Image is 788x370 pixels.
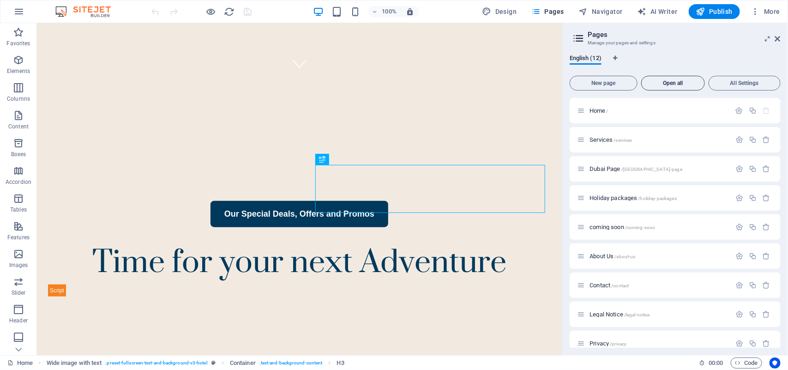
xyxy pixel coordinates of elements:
[763,281,770,289] div: Remove
[587,108,731,114] div: Home/
[749,281,757,289] div: Duplicate
[735,340,743,347] div: Settings
[482,7,517,16] span: Design
[382,6,397,17] h6: 100%
[587,195,731,201] div: Holiday packages/holiday-packages
[570,55,781,72] div: Language Tabs
[763,252,770,260] div: Remove
[224,6,235,17] i: Reload page
[587,340,731,346] div: Privacy/privacy
[763,107,770,115] div: The startpage cannot be deleted
[751,7,780,16] span: More
[479,4,521,19] button: Design
[689,4,740,19] button: Publish
[611,283,629,288] span: /contact
[570,76,638,91] button: New page
[589,282,629,289] span: Click to open page
[587,166,731,172] div: Dubai Page/[GEOGRAPHIC_DATA]-page
[763,194,770,202] div: Remove
[7,95,30,103] p: Columns
[587,311,731,317] div: Legal Notice/legal-notice
[610,341,626,346] span: /privacy
[749,340,757,347] div: Duplicate
[259,358,323,369] span: . text-and-background-content
[634,4,681,19] button: AI Writer
[589,107,608,114] span: Click to open page
[749,310,757,318] div: Duplicate
[587,224,731,230] div: coming soon/coming-soon
[587,253,731,259] div: About Us/about-us
[735,136,743,144] div: Settings
[6,178,31,186] p: Accordion
[589,194,677,201] span: Click to open page
[607,109,608,114] span: /
[574,80,633,86] span: New page
[47,358,344,369] nav: breadcrumb
[645,80,701,86] span: Open all
[638,7,678,16] span: AI Writer
[589,340,626,347] span: Click to open page
[713,80,776,86] span: All Settings
[749,194,757,202] div: Duplicate
[6,40,30,47] p: Favorites
[763,165,770,173] div: Remove
[7,358,33,369] a: Click to cancel selection. Double-click to open Pages
[715,359,716,366] span: :
[621,167,682,172] span: /[GEOGRAPHIC_DATA]-page
[587,137,731,143] div: Services/services
[699,358,723,369] h6: Session time
[770,358,781,369] button: Usercentrics
[589,136,632,143] span: Click to open page
[625,225,656,230] span: /coming-soon
[479,4,521,19] div: Design (Ctrl+Alt+Y)
[589,224,655,230] span: Click to open page
[589,253,635,260] span: Click to open page
[735,358,758,369] span: Code
[337,358,344,369] span: Click to select. Double-click to edit
[731,358,762,369] button: Code
[749,165,757,173] div: Duplicate
[575,4,626,19] button: Navigator
[614,254,635,259] span: /about-us
[406,7,414,16] i: On resize automatically adjust zoom level to fit chosen device.
[588,30,781,39] h2: Pages
[105,358,207,369] span: . preset-fullscreen-text-and-background-v3-hotel
[638,196,676,201] span: /holiday-packages
[735,165,743,173] div: Settings
[53,6,122,17] img: Editor Logo
[589,311,650,318] span: Click to open page
[205,6,217,17] button: Click here to leave preview mode and continue editing
[9,317,28,324] p: Header
[735,194,743,202] div: Settings
[735,223,743,231] div: Settings
[735,281,743,289] div: Settings
[763,340,770,347] div: Remove
[763,310,770,318] div: Remove
[368,6,401,17] button: 100%
[230,358,256,369] span: Click to select. Double-click to edit
[735,310,743,318] div: Settings
[10,206,27,213] p: Tables
[749,223,757,231] div: Duplicate
[589,165,682,172] span: Click to open page
[696,7,733,16] span: Publish
[528,4,567,19] button: Pages
[709,358,723,369] span: 00 00
[47,358,102,369] span: Click to select. Double-click to edit
[531,7,564,16] span: Pages
[749,252,757,260] div: Duplicate
[735,107,743,115] div: Settings
[570,53,602,66] span: English (12)
[624,312,650,317] span: /legal-notice
[747,4,784,19] button: More
[7,67,30,75] p: Elements
[641,76,705,91] button: Open all
[8,123,29,130] p: Content
[224,6,235,17] button: reload
[614,138,632,143] span: /services
[11,151,26,158] p: Boxes
[211,360,216,365] i: This element is a customizable preset
[587,282,731,288] div: Contact/contact
[735,252,743,260] div: Settings
[749,136,757,144] div: Duplicate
